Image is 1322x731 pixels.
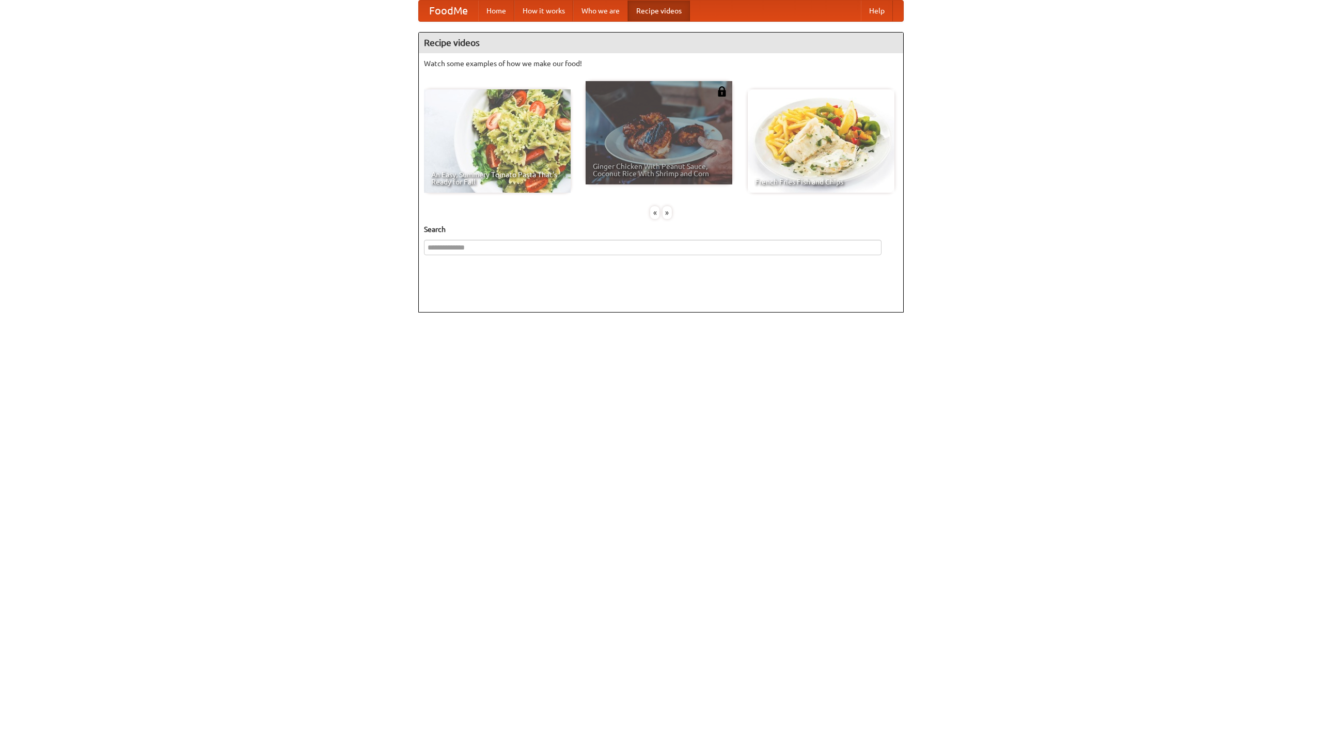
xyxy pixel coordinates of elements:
[419,33,903,53] h4: Recipe videos
[861,1,893,21] a: Help
[717,86,727,97] img: 483408.png
[424,58,898,69] p: Watch some examples of how we make our food!
[650,206,659,219] div: «
[755,178,887,185] span: French Fries Fish and Chips
[628,1,690,21] a: Recipe videos
[573,1,628,21] a: Who we are
[478,1,514,21] a: Home
[514,1,573,21] a: How it works
[431,171,563,185] span: An Easy, Summery Tomato Pasta That's Ready for Fall
[748,89,894,193] a: French Fries Fish and Chips
[663,206,672,219] div: »
[424,224,898,235] h5: Search
[424,89,571,193] a: An Easy, Summery Tomato Pasta That's Ready for Fall
[419,1,478,21] a: FoodMe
